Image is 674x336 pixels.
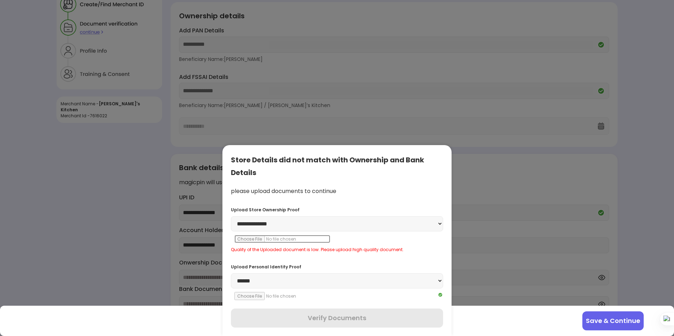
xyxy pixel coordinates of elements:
[231,207,443,213] div: Upload Store Ownership Proof
[231,187,443,195] div: please upload documents to continue
[582,311,644,330] button: Save & Continue
[231,264,443,270] div: Upload Personal Identity Proof
[437,292,443,298] img: Q2VREkDUCX-Nh97kZdnvclHTixewBtwTiuomQU4ttMKm5pUNxe9W_NURYrLCGq_Mmv0UDstOKswiepyQhkhj-wqMpwXa6YfHU...
[231,247,443,253] div: Quality of the Uploaded document is low. Please upload high quality document.
[231,154,443,179] div: Store Details did not match with Ownership and Bank Details
[231,309,443,328] button: Verify Documents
